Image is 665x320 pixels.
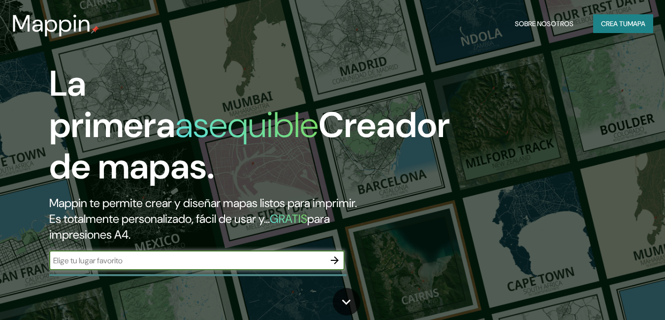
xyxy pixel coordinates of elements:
font: mapa [628,19,645,28]
font: La primera [49,61,175,148]
font: Es totalmente personalizado, fácil de usar y... [49,211,270,226]
font: Sobre nosotros [515,19,573,28]
button: Sobre nosotros [511,14,577,33]
font: Crea tu [601,19,628,28]
font: GRATIS [270,211,307,226]
font: Mappin te permite crear y diseñar mapas listos para imprimir. [49,195,357,211]
button: Crea tumapa [593,14,653,33]
input: Elige tu lugar favorito [49,255,325,266]
font: Creador de mapas. [49,102,450,189]
font: Mappin [12,8,91,39]
img: pin de mapeo [91,26,99,34]
font: asequible [175,102,318,148]
font: para impresiones A4. [49,211,330,242]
